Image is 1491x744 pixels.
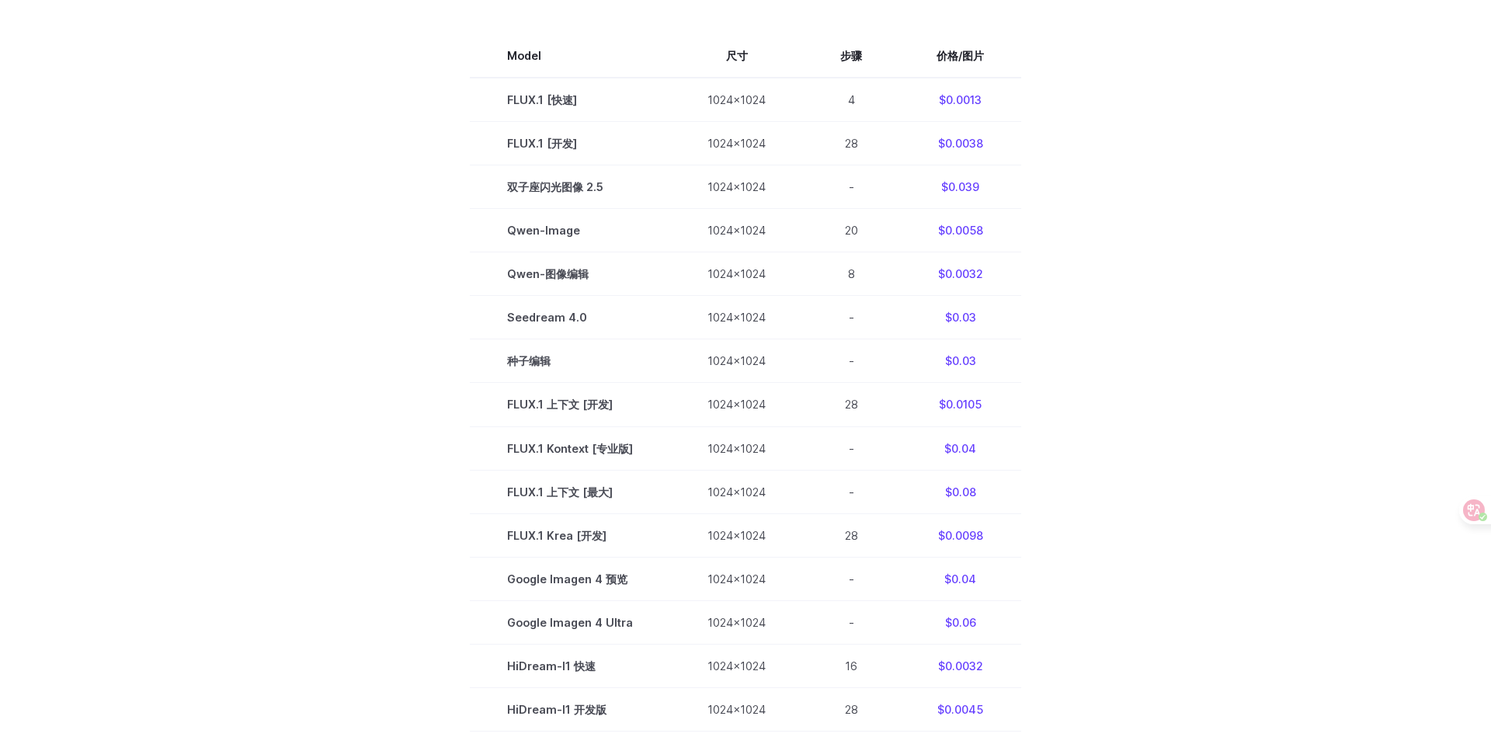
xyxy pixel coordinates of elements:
td: $0.0045 [899,687,1021,731]
td: $0.08 [899,470,1021,513]
font: Google Imagen 4 预览 [507,572,627,586]
td: - [803,470,899,513]
td: 8 [803,252,899,296]
font: 步骤 [840,49,862,62]
td: $0.0058 [899,209,1021,252]
td: 1024x1024 [670,557,803,600]
td: $0.0105 [899,383,1021,426]
td: - [803,339,899,383]
font: FLUX.1 上下文 [开发] [507,398,613,411]
td: 28 [803,513,899,557]
td: 1024x1024 [670,426,803,470]
font: 价格/图片 [937,49,984,62]
td: $0.0013 [899,78,1021,122]
td: 1024x1024 [670,600,803,644]
td: $0.03 [899,296,1021,339]
td: 20 [803,209,899,252]
td: 1024x1024 [670,209,803,252]
font: 双子座闪光图像 2.5 [507,180,603,193]
td: $0.0038 [899,122,1021,165]
font: Qwen-图像编辑 [507,267,589,280]
td: 1024x1024 [670,122,803,165]
td: 1024x1024 [670,513,803,557]
td: Google Imagen 4 Ultra [470,600,670,644]
td: Qwen-Image [470,209,670,252]
td: $0.0032 [899,644,1021,687]
td: 1024x1024 [670,78,803,122]
td: 1024x1024 [670,296,803,339]
td: 1024x1024 [670,252,803,296]
td: 28 [803,383,899,426]
td: - [803,296,899,339]
td: $0.03 [899,339,1021,383]
font: FLUX.1 Krea [开发] [507,529,606,542]
td: $0.06 [899,600,1021,644]
font: FLUX.1 上下文 [最大] [507,485,613,499]
td: 1024x1024 [670,383,803,426]
td: - [803,557,899,600]
td: 1024x1024 [670,644,803,687]
td: 1024x1024 [670,165,803,209]
td: $0.0032 [899,252,1021,296]
font: FLUX.1 [开发] [507,137,577,150]
font: 种子编辑 [507,354,551,367]
td: $0.04 [899,557,1021,600]
td: 1024x1024 [670,687,803,731]
font: 尺寸 [726,49,748,62]
td: $0.0098 [899,513,1021,557]
td: $0.039 [899,165,1021,209]
td: - [803,426,899,470]
font: FLUX.1 [快速] [507,93,577,106]
font: HiDream-I1 快速 [507,659,596,673]
td: 1024x1024 [670,339,803,383]
td: 16 [803,644,899,687]
td: 4 [803,78,899,122]
td: 28 [803,687,899,731]
th: Model [470,34,670,78]
font: HiDream-I1 开发版 [507,703,606,716]
td: 1024x1024 [670,470,803,513]
td: - [803,165,899,209]
font: FLUX.1 Kontext [专业版] [507,442,633,455]
td: $0.04 [899,426,1021,470]
td: 28 [803,122,899,165]
td: Seedream 4.0 [470,296,670,339]
td: - [803,600,899,644]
